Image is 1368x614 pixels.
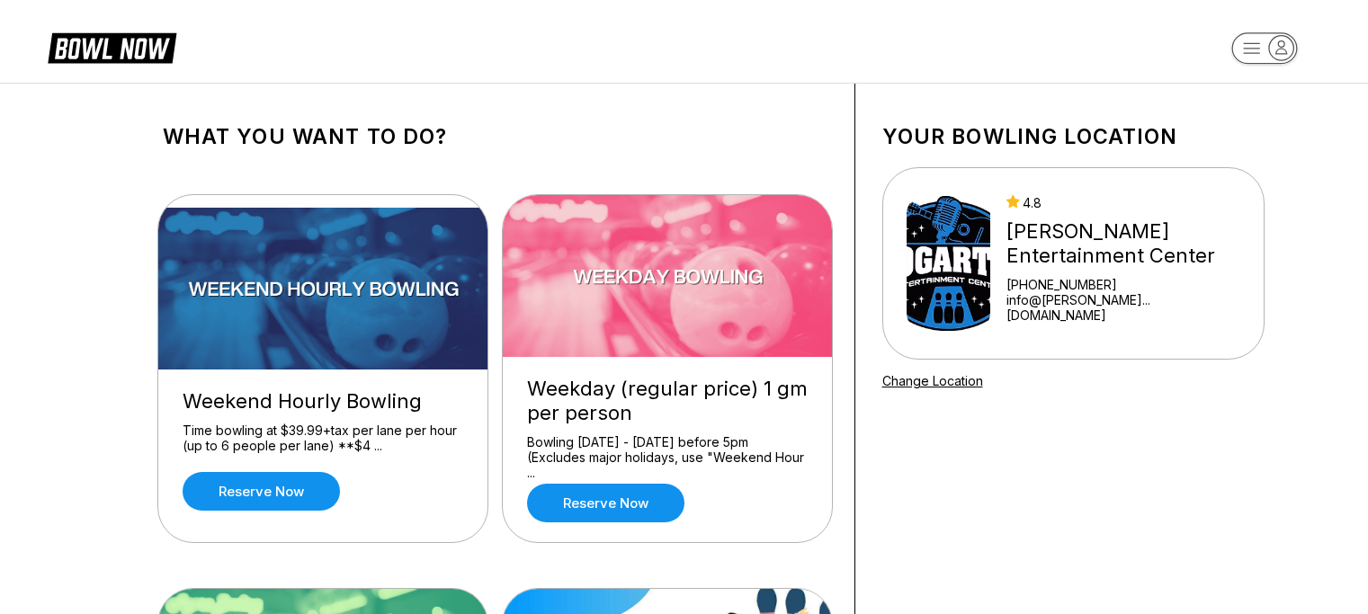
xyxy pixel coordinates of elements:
div: Time bowling at $39.99+tax per lane per hour (up to 6 people per lane) **$4 ... [183,423,463,454]
a: Change Location [882,373,983,388]
a: info@[PERSON_NAME]...[DOMAIN_NAME] [1006,292,1240,323]
div: Weekday (regular price) 1 gm per person [527,377,808,425]
div: [PERSON_NAME] Entertainment Center [1006,219,1240,268]
a: Reserve now [183,472,340,511]
img: Weekend Hourly Bowling [158,208,489,369]
div: Weekend Hourly Bowling [183,389,463,414]
a: Reserve now [527,484,684,522]
img: Weekday (regular price) 1 gm per person [503,195,834,357]
img: Bogart's Entertainment Center [907,196,990,331]
div: Bowling [DATE] - [DATE] before 5pm (Excludes major holidays, use "Weekend Hour ... [527,434,808,466]
h1: What you want to do? [163,124,827,149]
h1: Your bowling location [882,124,1265,149]
div: [PHONE_NUMBER] [1006,277,1240,292]
div: 4.8 [1006,195,1240,210]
